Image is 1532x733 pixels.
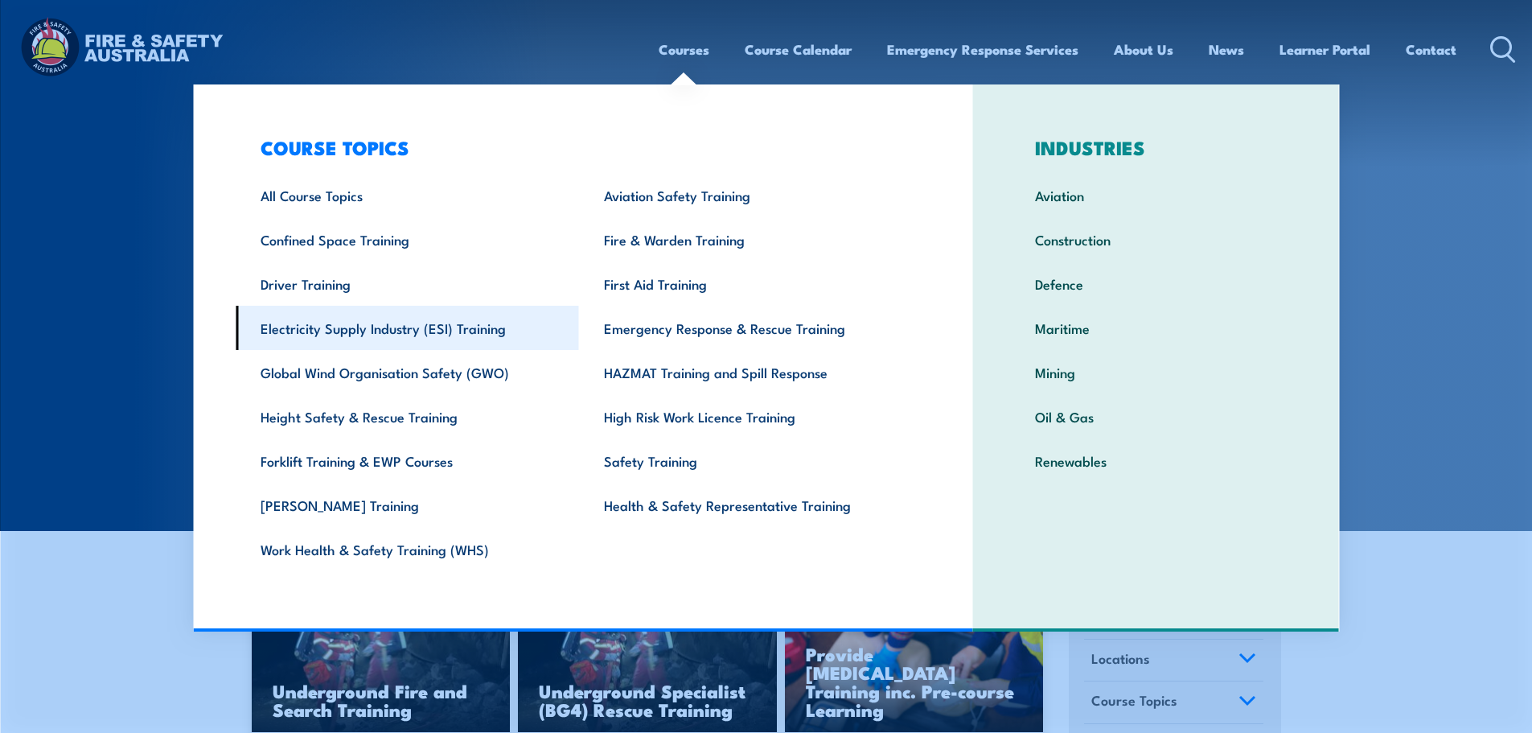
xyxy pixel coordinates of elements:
[1091,648,1150,669] span: Locations
[236,306,579,350] a: Electricity Supply Industry (ESI) Training
[236,483,579,527] a: [PERSON_NAME] Training
[579,306,922,350] a: Emergency Response & Rescue Training
[1209,28,1244,71] a: News
[236,136,922,159] h3: COURSE TOPICS
[579,261,922,306] a: First Aid Training
[1010,217,1302,261] a: Construction
[785,588,1044,733] img: Low Voltage Rescue and Provide CPR
[1406,28,1456,71] a: Contact
[1091,690,1177,711] span: Course Topics
[1010,136,1302,159] h3: INDUSTRIES
[579,217,922,261] a: Fire & Warden Training
[236,439,579,483] a: Forklift Training & EWP Courses
[1279,28,1370,71] a: Learner Portal
[252,588,511,733] a: Underground Fire and Search Training
[518,588,777,733] a: Underground Specialist (BG4) Rescue Training
[1010,439,1302,483] a: Renewables
[579,173,922,217] a: Aviation Safety Training
[785,588,1044,733] a: Provide [MEDICAL_DATA] Training inc. Pre-course Learning
[579,483,922,527] a: Health & Safety Representative Training
[579,350,922,394] a: HAZMAT Training and Spill Response
[806,644,1023,719] h3: Provide [MEDICAL_DATA] Training inc. Pre-course Learning
[518,588,777,733] img: Underground mine rescue
[1114,28,1173,71] a: About Us
[236,394,579,439] a: Height Safety & Rescue Training
[579,439,922,483] a: Safety Training
[1084,682,1263,723] a: Course Topics
[745,28,852,71] a: Course Calendar
[236,261,579,306] a: Driver Training
[236,527,579,571] a: Work Health & Safety Training (WHS)
[273,682,490,719] h3: Underground Fire and Search Training
[236,217,579,261] a: Confined Space Training
[1010,306,1302,350] a: Maritime
[1084,640,1263,682] a: Locations
[887,28,1078,71] a: Emergency Response Services
[1010,173,1302,217] a: Aviation
[1010,261,1302,306] a: Defence
[539,682,756,719] h3: Underground Specialist (BG4) Rescue Training
[659,28,709,71] a: Courses
[1010,394,1302,439] a: Oil & Gas
[236,173,579,217] a: All Course Topics
[1010,350,1302,394] a: Mining
[579,394,922,439] a: High Risk Work Licence Training
[236,350,579,394] a: Global Wind Organisation Safety (GWO)
[252,588,511,733] img: Underground mine rescue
